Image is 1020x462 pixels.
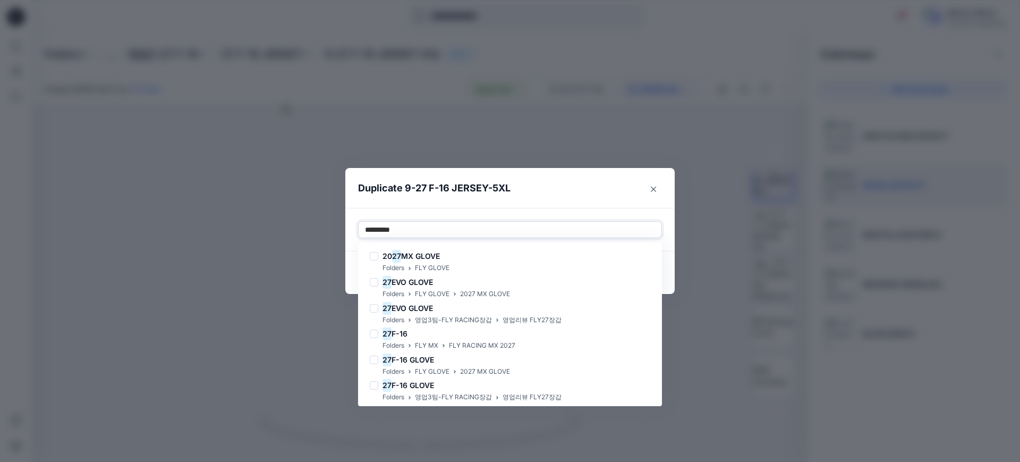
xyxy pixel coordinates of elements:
mark: 27 [392,249,401,263]
p: FLY GLOVE [415,263,449,274]
span: F-16 GLOVE [392,355,434,364]
p: FLY RACING MX 2027 [449,340,515,351]
p: 2027 MX GLOVE [460,289,510,300]
p: 영업리뷰 FLY27장갑 [503,315,562,326]
p: Duplicate 9-27 F-16 JERSEY-5XL [358,181,511,196]
p: Folders [382,315,404,326]
span: F-16 GLOVE [392,381,434,390]
button: Close [645,181,662,198]
p: 2027 MX GLOVE [460,366,510,377]
p: FLY GLOVE [415,366,449,377]
p: Folders [382,366,404,377]
span: MX GLOVE [401,251,440,261]
p: FLY MX [415,340,438,351]
p: Folders [382,392,404,403]
p: 영업3팀-FLY RACING장갑 [415,315,492,326]
mark: 27 [382,326,392,341]
p: FLY GLOVE [415,289,449,300]
p: Folders [382,263,404,274]
span: EVO GLOVE [392,304,433,313]
span: F-16 [392,329,407,338]
mark: 27 [382,378,392,392]
p: Folders [382,289,404,300]
span: EVO GLOVE [392,278,433,287]
mark: 27 [382,301,392,315]
mark: 27 [382,275,392,289]
p: 영업리뷰 FLY27장갑 [503,392,562,403]
span: 20 [382,251,392,261]
mark: 27 [382,352,392,367]
p: 영업3팀-FLY RACING장갑 [415,392,492,403]
p: Folders [382,340,404,351]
